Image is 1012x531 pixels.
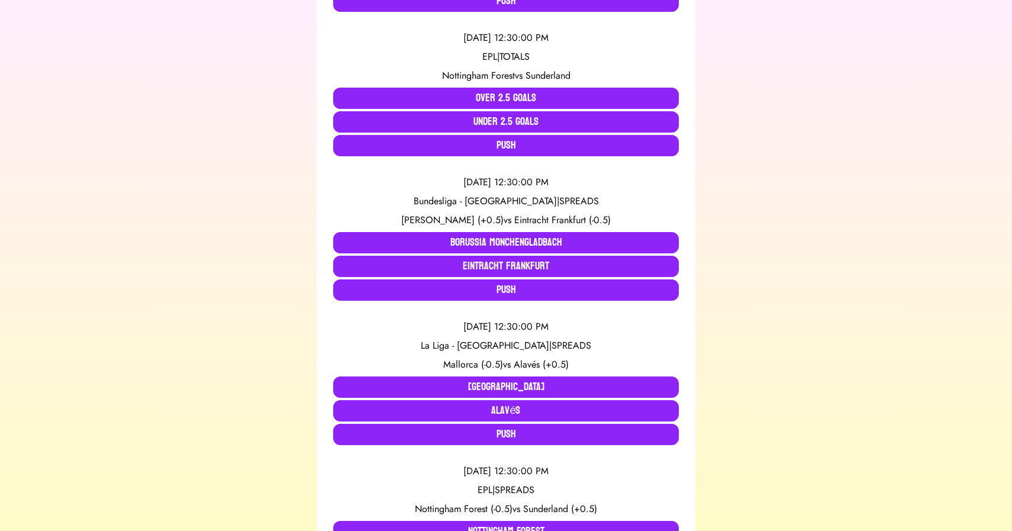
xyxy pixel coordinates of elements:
[526,69,571,82] span: Sunderland
[333,69,679,83] div: vs
[333,213,679,227] div: vs
[443,358,503,371] span: Mallorca (-0.5)
[333,376,679,398] button: [GEOGRAPHIC_DATA]
[333,256,679,277] button: Eintracht Frankfurt
[333,175,679,189] div: [DATE] 12:30:00 PM
[333,483,679,497] div: EPL | SPREADS
[333,424,679,445] button: Push
[333,320,679,334] div: [DATE] 12:30:00 PM
[401,213,504,227] span: [PERSON_NAME] (+0.5)
[333,339,679,353] div: La Liga - [GEOGRAPHIC_DATA] | SPREADS
[333,194,679,208] div: Bundesliga - [GEOGRAPHIC_DATA] | SPREADS
[333,135,679,156] button: Push
[333,88,679,109] button: Over 2.5 Goals
[514,358,569,371] span: Alavés (+0.5)
[333,31,679,45] div: [DATE] 12:30:00 PM
[415,502,513,516] span: Nottingham Forest (-0.5)
[333,279,679,301] button: Push
[333,50,679,64] div: EPL | TOTALS
[333,111,679,133] button: Under 2.5 Goals
[442,69,515,82] span: Nottingham Forest
[333,464,679,478] div: [DATE] 12:30:00 PM
[523,502,597,516] span: Sunderland (+0.5)
[333,358,679,372] div: vs
[333,502,679,516] div: vs
[333,400,679,421] button: Alavés
[333,232,679,253] button: Borussia Monchengladbach
[514,213,611,227] span: Eintracht Frankfurt (-0.5)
